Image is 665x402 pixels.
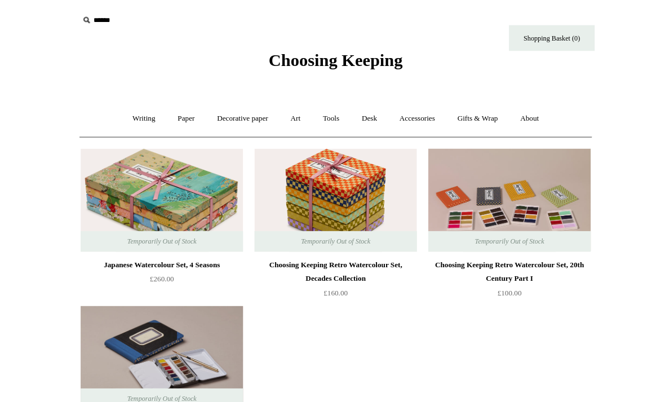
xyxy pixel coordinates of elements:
a: Shopping Basket (0) [503,25,588,50]
span: Temporarily Out of Stock [116,228,206,248]
span: £160.00 [321,284,344,293]
a: Gifts & Wrap [442,102,503,132]
a: Paper [167,102,204,132]
a: Choosing Keeping [267,59,398,67]
span: Choosing Keeping [267,50,398,68]
a: Choosing Keeping Retro Watercolour Set, Decades Collection Choosing Keeping Retro Watercolour Set... [252,147,413,248]
img: Japanese Watercolour Set, 4 Seasons [81,147,241,248]
div: Japanese Watercolour Set, 4 Seasons [84,254,238,268]
a: Accessories [385,102,441,132]
a: Choosing Keeping Retro Watercolour Set, 20th Century Part I £100.00 [424,254,584,301]
span: £100.00 [492,284,516,293]
span: £260.00 [149,271,173,279]
a: Japanese Watercolour Set, 4 Seasons £260.00 [81,254,241,301]
span: Temporarily Out of Stock [287,228,378,248]
a: Tools [310,102,347,132]
a: Choosing Keeping Retro Watercolour Set, 20th Century Part I Choosing Keeping Retro Watercolour Se... [424,147,584,248]
span: Temporarily Out of Stock [458,228,549,248]
div: Choosing Keeping Retro Watercolour Set, 20th Century Part I [427,254,581,281]
img: Choosing Keeping Retro Watercolour Set, 20th Century Part I [424,147,584,248]
a: Decorative paper [206,102,276,132]
a: Choosing Keeping Retro Watercolour Set, Decades Collection £160.00 [252,254,413,301]
a: Art [278,102,308,132]
a: Japanese Watercolour Set, 4 Seasons Japanese Watercolour Set, 4 Seasons Temporarily Out of Stock [81,147,241,248]
img: Choosing Keeping Retro Watercolour Set, Decades Collection [252,147,413,248]
a: Writing [122,102,165,132]
a: About [504,102,543,132]
a: Desk [348,102,384,132]
div: Choosing Keeping Retro Watercolour Set, Decades Collection [255,254,410,281]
